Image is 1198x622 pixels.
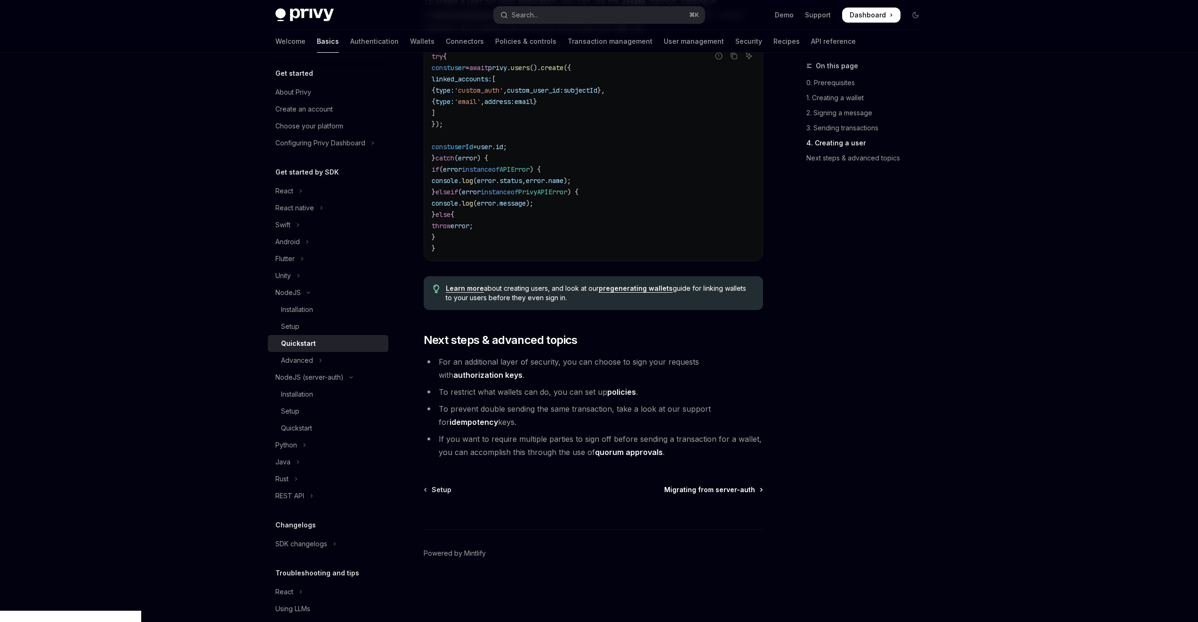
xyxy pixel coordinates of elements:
div: NodeJS (server-auth) [275,372,344,383]
span: users [511,64,530,72]
div: REST API [275,490,304,502]
span: (). [530,64,541,72]
span: const [432,64,450,72]
button: Toggle Java section [268,454,388,470]
span: else [435,188,450,196]
a: policies [607,387,636,397]
a: Connectors [446,30,484,53]
li: To restrict what wallets can do, you can set up . [424,385,763,399]
span: name [548,176,563,185]
div: Python [275,439,297,451]
span: ( [473,199,477,207]
span: . [545,176,548,185]
div: Rust [275,473,289,485]
h5: Troubleshooting and tips [275,567,359,579]
span: . [458,199,462,207]
a: Security [735,30,762,53]
span: . [492,143,496,151]
span: console [432,199,458,207]
span: const [432,143,450,151]
a: Setup [425,485,451,494]
button: Ask AI [743,50,755,62]
div: About Privy [275,87,311,98]
button: Toggle React section [268,183,388,199]
div: Flutter [275,253,295,264]
button: Toggle Android section [268,233,388,250]
div: Setup [281,406,299,417]
span: ⌘ K [689,11,699,19]
a: Migrating from server-auth [664,485,762,494]
span: { [432,86,435,95]
span: { [432,97,435,106]
span: address: [484,97,515,106]
a: idempotency [450,417,498,427]
h5: Get started [275,68,313,79]
span: ); [526,199,533,207]
span: subjectId [563,86,597,95]
a: Demo [775,10,794,20]
span: throw [432,222,450,230]
span: error [477,176,496,185]
span: about creating users, and look at our guide for linking wallets to your users before they even si... [446,284,753,303]
span: error [443,165,462,174]
span: , [503,86,507,95]
span: privy [488,64,507,72]
a: API reference [811,30,856,53]
span: . [507,64,511,72]
span: ) { [530,165,541,174]
a: Installation [268,386,388,403]
a: Setup [268,403,388,420]
a: Quickstart [268,420,388,437]
div: Android [275,236,300,247]
div: Quickstart [281,338,316,349]
span: error [458,154,477,162]
span: catch [435,154,454,162]
span: ({ [563,64,571,72]
div: Swift [275,219,290,231]
button: Toggle SDK changelogs section [268,535,388,552]
div: SDK changelogs [275,538,327,550]
a: User management [664,30,724,53]
span: instanceof [462,165,499,174]
a: Policies & controls [495,30,556,53]
span: type: [435,97,454,106]
a: Powered by Mintlify [424,549,486,558]
button: Toggle React section [268,583,388,600]
a: Authentication [350,30,399,53]
div: Configuring Privy Dashboard [275,137,365,149]
span: , [481,97,484,106]
span: ( [454,154,458,162]
span: PrivyAPIError [518,188,567,196]
button: Toggle REST API section [268,487,388,504]
span: await [469,64,488,72]
span: ( [473,176,477,185]
span: . [496,176,499,185]
a: Transaction management [568,30,652,53]
a: Recipes [773,30,800,53]
a: pregenerating wallets [599,284,673,293]
span: } [533,97,537,106]
a: 2. Signing a message [806,105,931,120]
span: status [499,176,522,185]
li: To prevent double sending the same transaction, take a look at our support for keys. [424,402,763,429]
span: message [499,199,526,207]
button: Toggle Configuring Privy Dashboard section [268,135,388,152]
button: Copy the contents from the code block [728,50,740,62]
span: }); [432,120,443,128]
h5: Get started by SDK [275,167,339,178]
span: APIError [499,165,530,174]
span: create [541,64,563,72]
span: = [466,64,469,72]
a: 0. Prerequisites [806,75,931,90]
a: Basics [317,30,339,53]
div: Search... [512,9,538,21]
span: userId [450,143,473,151]
span: } [432,210,435,219]
span: user [477,143,492,151]
button: Toggle dark mode [908,8,923,23]
div: Quickstart [281,423,312,434]
span: log [462,176,473,185]
span: ); [563,176,571,185]
svg: Tip [433,285,440,293]
span: if [432,165,439,174]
